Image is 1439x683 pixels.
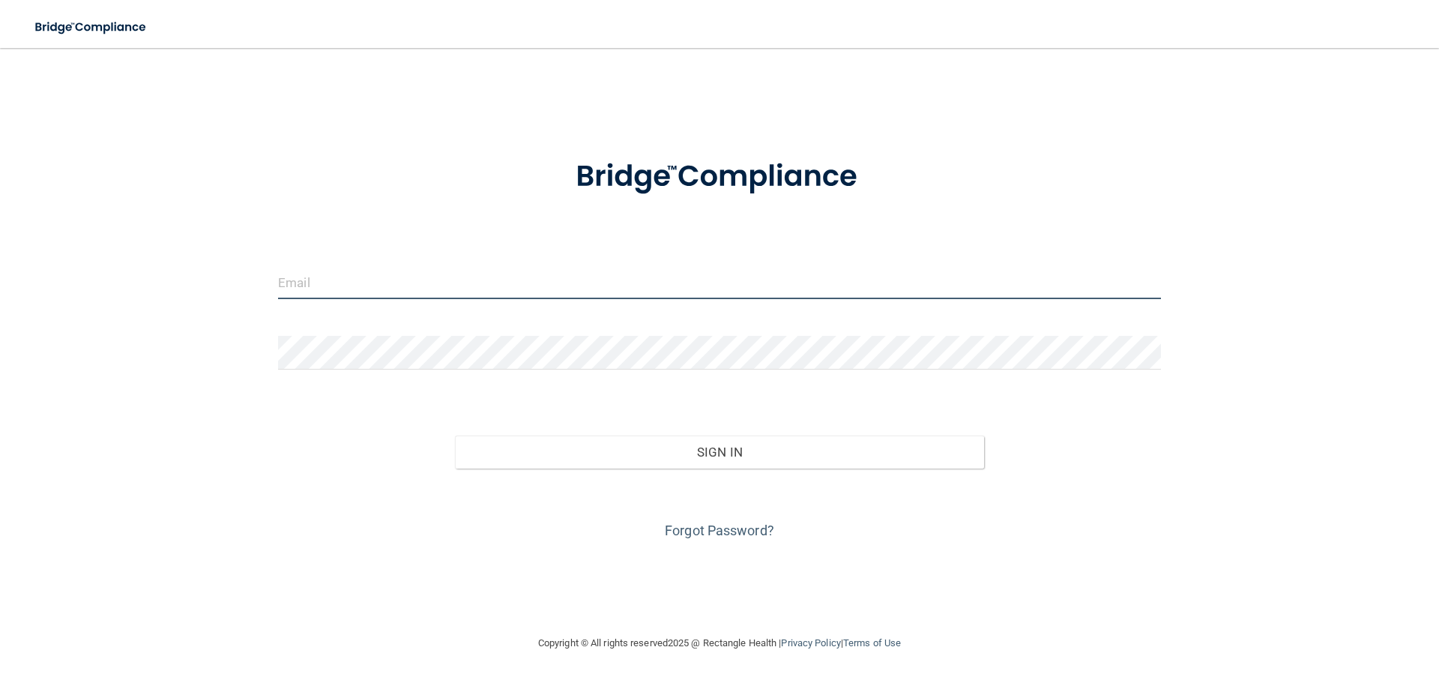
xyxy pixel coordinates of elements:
[781,637,840,649] a: Privacy Policy
[22,12,160,43] img: bridge_compliance_login_screen.278c3ca4.svg
[446,619,993,667] div: Copyright © All rights reserved 2025 @ Rectangle Health | |
[843,637,901,649] a: Terms of Use
[545,138,894,216] img: bridge_compliance_login_screen.278c3ca4.svg
[665,523,774,538] a: Forgot Password?
[455,436,985,469] button: Sign In
[278,265,1161,299] input: Email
